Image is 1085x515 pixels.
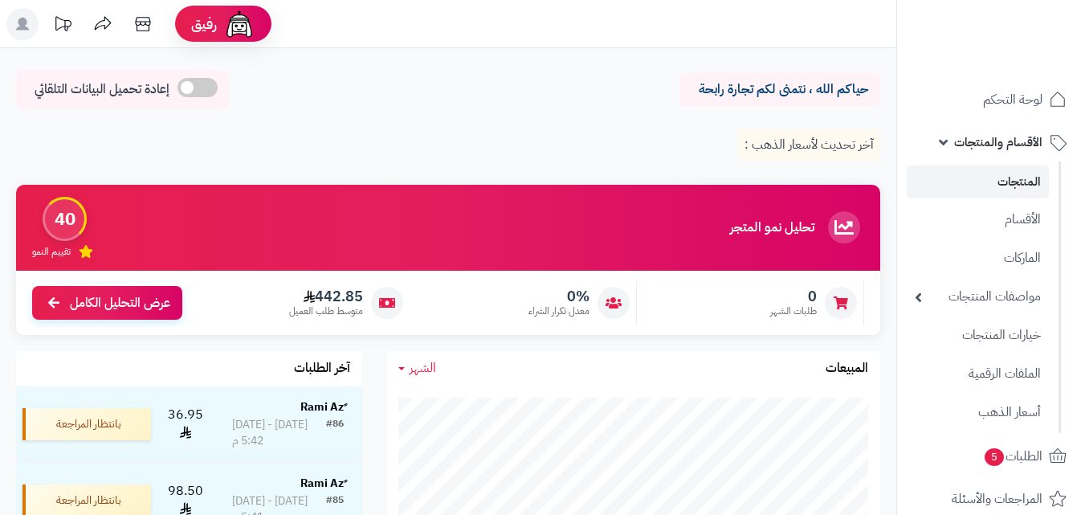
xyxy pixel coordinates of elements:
[223,8,255,40] img: ai-face.png
[952,488,1042,510] span: المراجعات والأسئلة
[289,288,363,305] span: 442.85
[398,359,436,378] a: الشهر
[907,166,1049,198] a: المنتجات
[907,80,1075,119] a: لوحة التحكم
[22,408,151,440] div: بانتظار المراجعة
[528,288,589,305] span: 0%
[954,131,1042,153] span: الأقسام والمنتجات
[410,358,436,378] span: الشهر
[976,45,1070,79] img: logo-2.png
[326,417,344,449] div: #86
[907,357,1049,391] a: الملفات الرقمية
[300,399,344,415] strong: ٌRami Az
[730,221,814,235] h3: تحليل نمو المتجر
[907,395,1049,430] a: أسعار الذهب
[294,362,350,376] h3: آخر الطلبات
[826,362,868,376] h3: المبيعات
[191,14,217,34] span: رفيق
[35,80,169,99] span: إعادة تحميل البيانات التلقائي
[983,445,1042,468] span: الطلبات
[300,475,344,492] strong: ٌRami Az
[232,417,326,449] div: [DATE] - [DATE] 5:42 م
[907,280,1049,314] a: مواصفات المنتجات
[32,245,71,259] span: تقييم النمو
[528,305,589,318] span: معدل تكرار الشراء
[983,88,1042,111] span: لوحة التحكم
[907,437,1075,476] a: الطلبات5
[70,294,170,313] span: عرض التحليل الكامل
[907,318,1049,353] a: خيارات المنتجات
[738,129,880,161] p: آخر تحديث لأسعار الذهب :
[289,305,363,318] span: متوسط طلب العميل
[985,448,1004,466] span: 5
[691,80,868,99] p: حياكم الله ، نتمنى لكم تجارة رابحة
[770,305,817,318] span: طلبات الشهر
[157,386,214,462] td: 36.95
[907,202,1049,237] a: الأقسام
[43,8,83,44] a: تحديثات المنصة
[32,286,182,321] a: عرض التحليل الكامل
[770,288,817,305] span: 0
[907,241,1049,276] a: الماركات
